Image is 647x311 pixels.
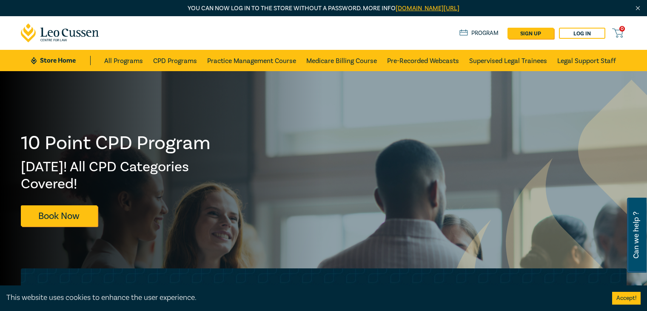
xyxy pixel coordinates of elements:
[21,205,97,226] a: Book Now
[6,292,599,303] div: This website uses cookies to enhance the user experience.
[153,50,197,71] a: CPD Programs
[21,132,211,154] h1: 10 Point CPD Program
[207,50,296,71] a: Practice Management Course
[21,4,627,13] p: You can now log in to the store without a password. More info
[619,26,625,32] span: 0
[104,50,143,71] a: All Programs
[634,5,641,12] img: Close
[612,292,641,305] button: Accept cookies
[507,28,554,39] a: sign up
[557,50,616,71] a: Legal Support Staff
[21,158,211,193] h2: [DATE]! All CPD Categories Covered!
[559,28,605,39] a: Log in
[396,4,459,12] a: [DOMAIN_NAME][URL]
[31,56,90,65] a: Store Home
[469,50,547,71] a: Supervised Legal Trainees
[459,29,499,38] a: Program
[306,50,377,71] a: Medicare Billing Course
[632,203,640,268] span: Can we help ?
[387,50,459,71] a: Pre-Recorded Webcasts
